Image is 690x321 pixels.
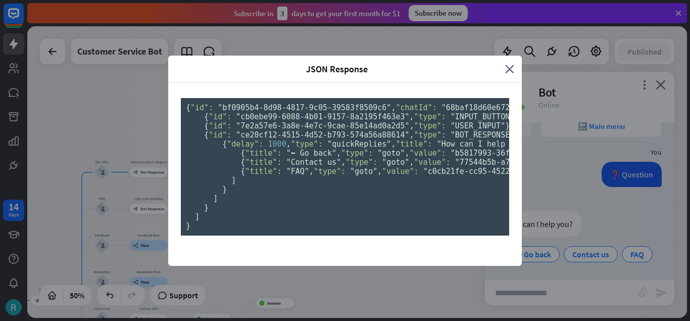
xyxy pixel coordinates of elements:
span: "Contact us" [286,158,341,167]
span: "type": [341,149,373,158]
span: "id": [209,121,231,130]
span: "id": [209,112,231,121]
button: Open LiveChat chat widget [8,4,38,34]
span: "68baf18d60e6720007c13087" [441,103,560,112]
span: JSON Response [176,63,498,75]
span: "type": [414,121,446,130]
span: "goto" [350,167,377,176]
span: "quickReplies" [327,140,391,149]
span: "FAQ" [286,167,309,176]
span: "type": [291,140,323,149]
span: "⬅ Go back" [286,149,336,158]
span: "goto" [377,149,405,158]
span: "title": [245,158,281,167]
span: "id": [209,130,231,140]
span: "b5817993-36f2-4fd9-8407-f45c86c2d28f" [451,149,624,158]
span: "title": [245,149,281,158]
span: "7e2a57e6-3a8e-4e7c-9cae-85e14ad0a2d5" [236,121,409,130]
span: "id": [190,103,213,112]
span: 1000 [268,140,286,149]
span: "bf0905b4-8d98-4817-9c05-39583f8509c6" [218,103,391,112]
span: "title": [396,140,432,149]
span: "value": [410,149,446,158]
span: "title": [245,167,281,176]
span: "cb0ebe99-6088-4b01-9157-8a2195f463e3" [236,112,409,121]
span: "type": [314,167,346,176]
span: "77544b5b-a71d-47a7-9d9c-87500b41bc57" [455,158,628,167]
span: "delay": [227,140,263,149]
span: "c0cb21fe-cc95-4522-865d-f141b33499e1" [423,167,597,176]
span: "USER_INPUT" [451,121,505,130]
span: "value": [414,158,451,167]
span: "How can I help you?" [437,140,533,149]
span: "INPUT_BUTTON_GOTO" [451,112,537,121]
span: "type": [414,130,446,140]
span: "type": [414,112,446,121]
span: "goto" [382,158,409,167]
span: "value": [382,167,418,176]
span: "ce20cf12-4515-4d52-b793-574a56a88614" [236,130,409,140]
span: "chatId": [396,103,436,112]
pre: { , , , , , , , {}, [ , , , , , , ], [ { , , , , , , }, { , }, { , , [ { , , , [ { , , , }, { , ,... [181,98,509,236]
span: "type": [346,158,377,167]
span: "BOT_RESPONSE" [451,130,514,140]
i: close [505,63,514,75]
